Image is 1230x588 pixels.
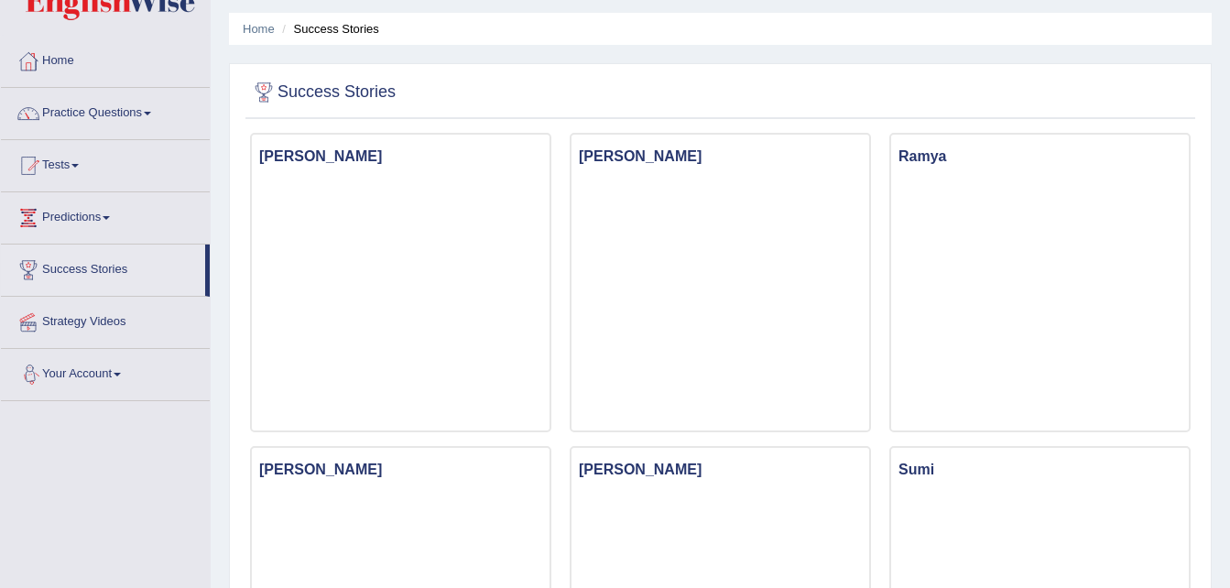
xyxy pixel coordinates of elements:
a: Home [1,36,210,82]
a: Strategy Videos [1,297,210,343]
a: Tests [1,140,210,186]
h3: [PERSON_NAME] [571,457,869,483]
h3: Ramya [891,144,1189,169]
h3: [PERSON_NAME] [571,144,869,169]
a: Predictions [1,192,210,238]
h3: [PERSON_NAME] [252,144,550,169]
h3: Sumi [891,457,1189,483]
h3: [PERSON_NAME] [252,457,550,483]
h2: Success Stories [250,79,396,106]
a: Your Account [1,349,210,395]
a: Success Stories [1,245,205,290]
a: Practice Questions [1,88,210,134]
li: Success Stories [278,20,378,38]
a: Home [243,22,275,36]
